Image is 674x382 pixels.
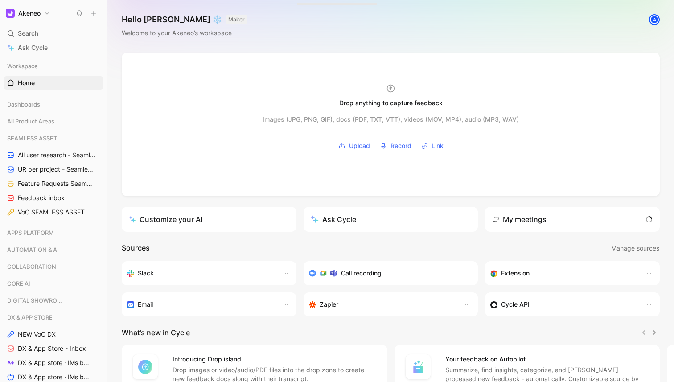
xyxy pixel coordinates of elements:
[4,356,103,370] a: DX & App store · IMs by feature
[611,243,659,254] span: Manage sources
[122,327,190,338] h2: What’s new in Cycle
[4,260,103,273] div: COLLABORATION
[4,7,52,20] button: AkeneoAkeneo
[7,262,56,271] span: COLLABORATION
[4,131,103,219] div: SEAMLESS ASSETAll user research - Seamless Asset ([PERSON_NAME])UR per project - Seamless assets ...
[4,205,103,219] a: VoC SEAMLESS ASSET
[127,299,273,310] div: Forward emails to your feedback inbox
[7,279,30,288] span: CORE AI
[445,354,649,365] h4: Your feedback on Autopilot
[4,115,103,131] div: All Product Areas
[18,358,93,367] span: DX & App store · IMs by feature
[4,342,103,355] a: DX & App Store - Inbox
[320,299,338,310] h3: Zapier
[7,228,54,237] span: APPS PLATFORM
[311,214,356,225] div: Ask Cycle
[4,115,103,128] div: All Product Areas
[129,214,202,225] div: Customize your AI
[7,100,40,109] span: Dashboards
[304,207,478,232] button: Ask Cycle
[4,277,103,290] div: CORE AI
[390,140,411,151] span: Record
[18,373,92,382] span: DX & App store · IMs by status
[309,299,455,310] div: Capture feedback from thousands of sources with Zapier (survey results, recordings, sheets, etc).
[6,9,15,18] img: Akeneo
[138,268,154,279] h3: Slack
[18,344,86,353] span: DX & App Store - Inbox
[263,114,519,125] div: Images (JPG, PNG, GIF), docs (PDF, TXT, VTT), videos (MOV, MP4), audio (MP3, WAV)
[18,78,35,87] span: Home
[650,15,659,24] div: A
[4,131,103,145] div: SEAMLESS ASSET
[4,294,103,307] div: DIGITAL SHOWROOM
[4,177,103,190] a: Feature Requests Seamless Assets
[7,134,57,143] span: SEAMLESS ASSET
[18,165,95,174] span: UR per project - Seamless assets (Marion)
[4,294,103,310] div: DIGITAL SHOWROOM
[122,28,247,38] div: Welcome to your Akeneo’s workspace
[4,260,103,276] div: COLLABORATION
[18,9,41,17] h1: Akeneo
[492,214,547,225] div: My meetings
[226,15,247,24] button: MAKER
[122,14,247,25] h1: Hello [PERSON_NAME] ❄️
[4,163,103,176] a: UR per project - Seamless assets (Marion)
[4,59,103,73] div: Workspace
[4,76,103,90] a: Home
[4,98,103,111] div: Dashboards
[7,117,54,126] span: All Product Areas
[7,296,66,305] span: DIGITAL SHOWROOM
[349,140,370,151] span: Upload
[309,268,466,279] div: Record & transcribe meetings from Zoom, Meet & Teams.
[173,354,377,365] h4: Introducing Drop island
[18,179,93,188] span: Feature Requests Seamless Assets
[611,242,660,254] button: Manage sources
[432,140,444,151] span: Link
[7,245,59,254] span: AUTOMATION & AI
[7,62,38,70] span: Workspace
[18,151,95,160] span: All user research - Seamless Asset ([PERSON_NAME])
[127,268,273,279] div: Sync your customers, send feedback and get updates in Slack
[4,27,103,40] div: Search
[18,193,65,202] span: Feedback inbox
[501,299,530,310] h3: Cycle API
[4,226,103,239] div: APPS PLATFORM
[4,226,103,242] div: APPS PLATFORM
[138,299,153,310] h3: Email
[4,148,103,162] a: All user research - Seamless Asset ([PERSON_NAME])
[335,139,373,152] button: Upload
[4,243,103,256] div: AUTOMATION & AI
[418,139,447,152] button: Link
[4,41,103,54] a: Ask Cycle
[122,207,296,232] a: Customize your AI
[4,191,103,205] a: Feedback inbox
[490,299,637,310] div: Sync customers & send feedback from custom sources. Get inspired by our favorite use case
[339,98,443,108] div: Drop anything to capture feedback
[377,139,415,152] button: Record
[4,277,103,293] div: CORE AI
[122,242,150,254] h2: Sources
[4,243,103,259] div: AUTOMATION & AI
[4,328,103,341] a: NEW VoC DX
[490,268,637,279] div: Capture feedback from anywhere on the web
[18,42,48,53] span: Ask Cycle
[18,208,85,217] span: VoC SEAMLESS ASSET
[341,268,382,279] h3: Call recording
[501,268,530,279] h3: Extension
[4,98,103,114] div: Dashboards
[7,313,53,322] span: DX & APP STORE
[4,311,103,324] div: DX & APP STORE
[18,28,38,39] span: Search
[18,330,56,339] span: NEW VoC DX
